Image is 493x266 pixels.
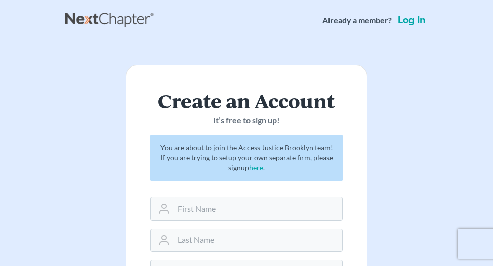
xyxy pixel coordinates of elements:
[150,90,343,111] h2: Create an Account
[396,15,428,25] a: Log in
[322,15,392,26] strong: Already a member?
[174,229,342,251] input: Last Name
[174,197,342,220] input: First Name
[249,163,263,172] a: here
[150,115,343,126] p: It’s free to sign up!
[150,135,343,181] div: You are about to join the Access Justice Brooklyn team! If you are trying to setup your own separ...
